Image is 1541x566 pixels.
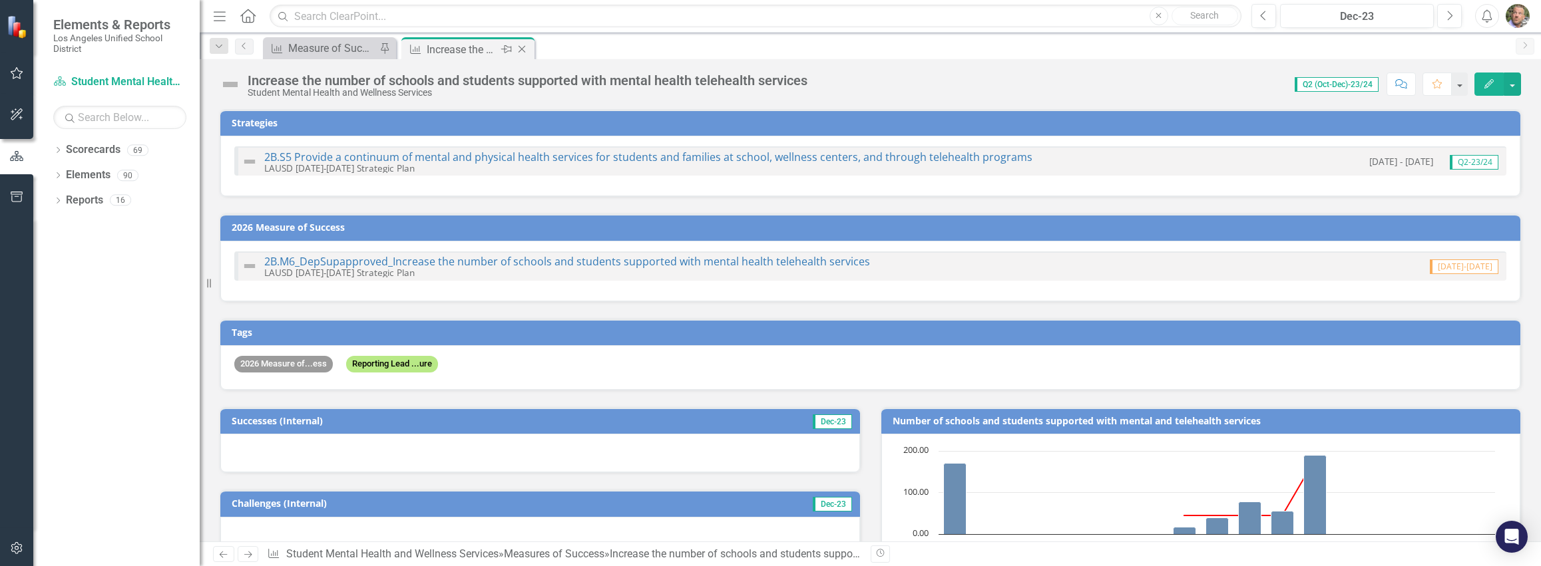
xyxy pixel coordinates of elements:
[232,118,1514,128] h3: Strategies
[893,416,1514,426] h3: Number of schools and students supported with mental and telehealth services
[1496,521,1528,553] div: Open Intercom Messenger
[1430,259,1498,274] span: [DATE]-[DATE]
[53,33,186,55] small: Los Angeles Unified School District
[427,41,498,58] div: Increase the number of schools and students supported with mental health telehealth services
[53,74,186,90] a: Student Mental Health and Wellness Services
[903,444,929,456] text: 200.00
[813,414,852,429] span: Dec-23
[1271,511,1293,535] path: Q4 (Apr-Jun)-24/25, 55. Actual (Schools).
[270,5,1241,28] input: Search ClearPoint...
[266,40,376,57] a: Measure of Success - Scorecard Report
[813,497,852,511] span: Dec-23
[66,168,110,183] a: Elements
[264,254,870,269] a: 2B.M6_DepSupapproved_Increase the number of schools and students supported with mental health tel...
[1172,7,1238,25] button: Search
[267,547,860,562] div: » »
[288,40,376,57] div: Measure of Success - Scorecard Report
[504,547,604,560] a: Measures of Success
[286,547,499,560] a: Student Mental Health and Wellness Services
[1450,155,1498,170] span: Q2-23/24
[248,73,807,88] div: Increase the number of schools and students supported with mental health telehealth services
[913,527,929,539] text: 0.00
[903,486,929,497] text: 100.00
[53,106,186,129] input: Search Below...
[127,144,148,156] div: 69
[220,74,241,95] img: Not Defined
[1506,4,1530,28] img: Samuel Gilstrap
[1238,502,1261,535] path: Q3 (Jan-Mar)-24/25, 78. Actual (Schools).
[1303,456,1326,535] path: 2024-25, 189. Actual (Schools).
[1369,155,1433,168] small: [DATE] - [DATE]
[110,195,131,206] div: 16
[242,258,258,274] img: Not Defined
[66,142,120,158] a: Scorecards
[248,88,807,98] div: Student Mental Health and Wellness Services
[53,17,186,33] span: Elements & Reports
[943,451,1479,535] g: Actual (Schools), series 1 of 2. Bar series with 17 bars.
[264,266,415,279] small: LAUSD [DATE]-[DATE] Strategic Plan
[232,498,667,508] h3: Challenges (Internal)
[346,356,438,372] span: Reporting Lead ...ure
[1173,527,1196,535] path: Q1 (Jul-Sep)-24/25, 17. Actual (Schools).
[242,154,258,170] img: Not Defined
[66,193,103,208] a: Reports
[1295,77,1379,92] span: Q2 (Oct-Dec)-23/24
[232,327,1514,337] h3: Tags
[1280,4,1434,28] button: Dec-23
[1190,10,1219,21] span: Search
[264,162,415,174] small: LAUSD [DATE]-[DATE] Strategic Plan
[232,416,662,426] h3: Successes (Internal)
[234,356,333,372] span: 2026 Measure of...ess
[7,15,30,39] img: ClearPoint Strategy
[232,222,1514,232] h3: 2026 Measure of Success
[1206,518,1228,535] path: Q2 (Oct-Dec)-24/25, 39. Actual (Schools).
[943,464,966,535] path: Baseline, 171. Actual (Schools).
[264,150,1032,164] a: 2B.S5 Provide a continuum of mental and physical health services for students and families at sch...
[1285,9,1430,25] div: Dec-23
[117,170,138,181] div: 90
[610,547,1050,560] div: Increase the number of schools and students supported with mental health telehealth services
